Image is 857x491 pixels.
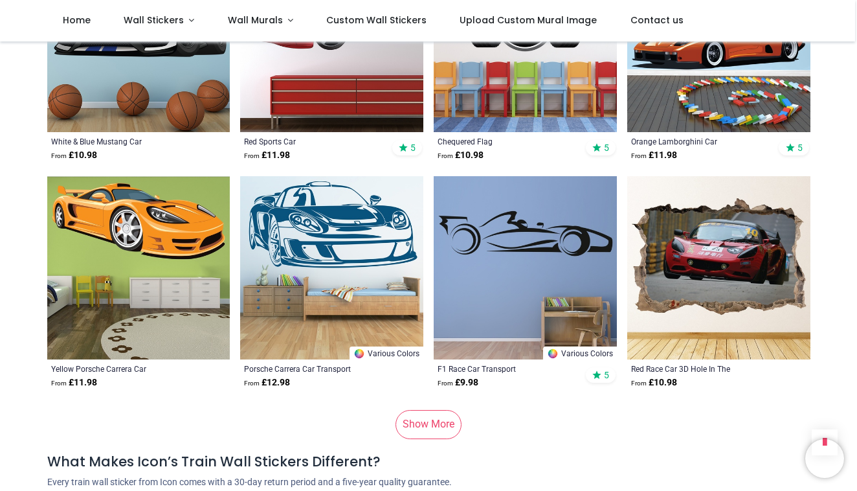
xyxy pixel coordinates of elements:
[631,136,772,146] a: Orange Lamborghini Car
[543,347,617,360] a: Various Colors
[797,142,803,154] span: 5
[460,14,597,27] span: Upload Custom Mural Image
[631,380,647,387] span: From
[438,136,578,146] a: Chequered Flag
[631,152,647,159] span: From
[410,142,416,154] span: 5
[244,136,384,146] a: Red Sports Car
[627,176,810,360] img: Red Race Car 3D Hole In The Wall Sticker
[631,149,677,162] strong: £ 11.98
[353,348,365,360] img: Color Wheel
[228,14,283,27] span: Wall Murals
[350,347,423,360] a: Various Colors
[51,136,192,146] a: White & Blue Mustang Car
[438,380,453,387] span: From
[47,176,230,360] img: Yellow Porsche Carrera Car Wall Sticker
[604,142,609,154] span: 5
[51,376,97,389] strong: £ 11.98
[124,14,184,27] span: Wall Stickers
[438,376,478,389] strong: £ 9.98
[438,149,484,162] strong: £ 10.98
[434,176,617,360] img: F1 Race Car Transport Wall Sticker
[630,14,684,27] span: Contact us
[244,380,260,387] span: From
[47,452,810,471] h4: What Makes Icon’s Train Wall Stickers Different?
[51,152,67,159] span: From
[47,476,810,489] p: Every train wall sticker from Icon comes with a 30-day return period and a five-year quality guar...
[631,376,677,389] strong: £ 10.98
[547,348,559,360] img: Color Wheel
[63,14,91,27] span: Home
[326,14,427,27] span: Custom Wall Stickers
[244,149,290,162] strong: £ 11.98
[805,439,844,478] iframe: Brevo live chat
[438,363,578,374] a: F1 Race Car Transport
[604,369,609,381] span: 5
[244,152,260,159] span: From
[631,363,772,374] a: Red Race Car 3D Hole In The
[438,152,453,159] span: From
[240,176,423,360] img: Porsche Carrera Car Transport Wall Sticker
[51,149,97,162] strong: £ 10.98
[51,363,192,374] a: Yellow Porsche Carrera Car
[395,410,462,439] a: Show More
[51,380,67,387] span: From
[244,363,384,374] a: Porsche Carrera Car Transport
[244,376,290,389] strong: £ 12.98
